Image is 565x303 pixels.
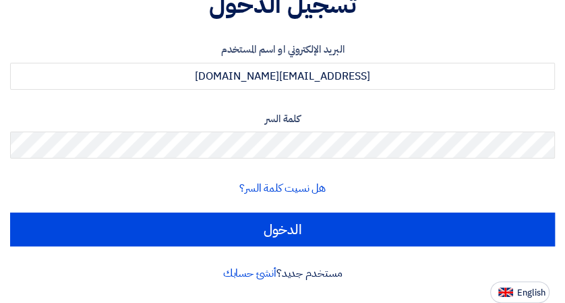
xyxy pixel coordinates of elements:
[10,63,555,90] input: أدخل بريد العمل الإلكتروني او اسم المستخدم الخاص بك ...
[10,213,555,246] input: الدخول
[10,265,555,281] div: مستخدم جديد؟
[10,42,555,57] label: البريد الإلكتروني او اسم المستخدم
[239,180,326,196] a: هل نسيت كلمة السر؟
[10,111,555,127] label: كلمة السر
[490,281,549,303] button: English
[223,265,276,281] a: أنشئ حسابك
[517,288,545,298] span: English
[498,287,513,298] img: en-US.png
